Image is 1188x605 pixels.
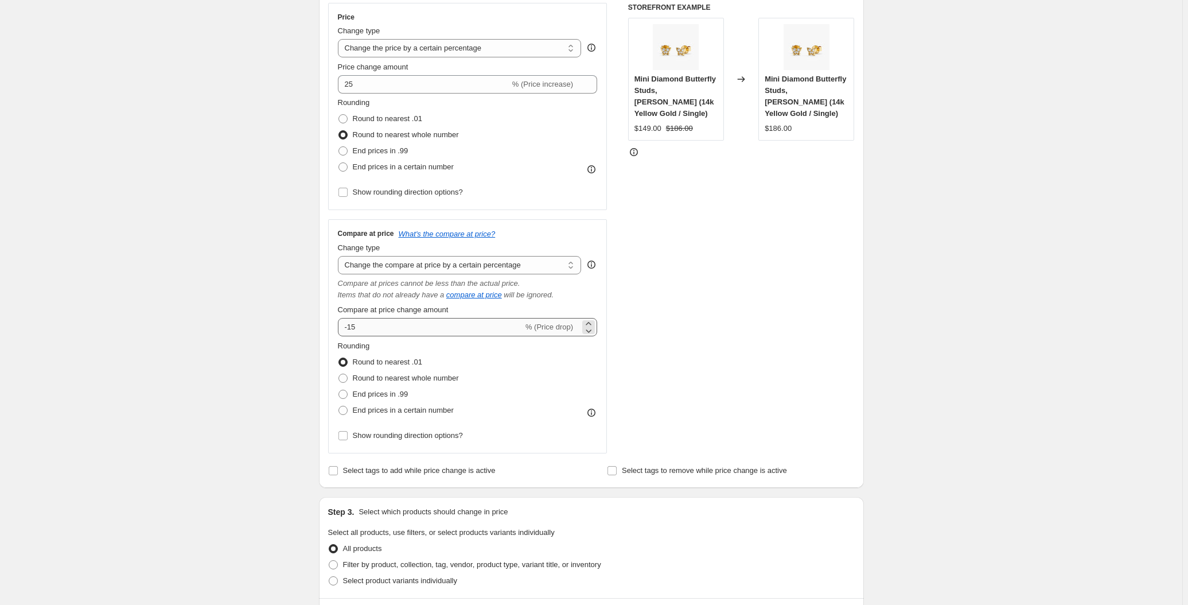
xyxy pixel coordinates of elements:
input: -15 [338,75,510,94]
span: Round to nearest whole number [353,130,459,139]
span: End prices in .99 [353,146,408,155]
span: Price change amount [338,63,408,71]
img: Yellow_Gold_Diamond_Butterfly_Earrings_80x.jpg [653,24,699,70]
span: Show rounding direction options? [353,431,463,440]
span: Change type [338,26,380,35]
h3: Compare at price [338,229,394,238]
span: Rounding [338,98,370,107]
button: What's the compare at price? [399,230,496,238]
div: $149.00 [634,123,661,134]
span: All products [343,544,382,553]
span: Round to nearest .01 [353,358,422,366]
span: Change type [338,243,380,252]
span: Round to nearest whole number [353,374,459,382]
div: $186.00 [765,123,792,134]
h6: STOREFRONT EXAMPLE [628,3,855,12]
i: will be ignored. [504,290,554,299]
span: Round to nearest .01 [353,114,422,123]
strike: $186.00 [666,123,693,134]
span: Show rounding direction options? [353,188,463,196]
span: Mini Diamond Butterfly Studs, [PERSON_NAME] (14k Yellow Gold / Single) [765,75,846,118]
h2: Step 3. [328,506,355,518]
span: End prices in .99 [353,390,408,398]
div: help [586,42,597,53]
span: Select product variants individually [343,576,457,585]
span: % (Price increase) [512,80,573,88]
i: Items that do not already have a [338,290,445,299]
span: Rounding [338,342,370,350]
span: End prices in a certain number [353,406,454,414]
span: Filter by product, collection, tag, vendor, product type, variant title, or inventory [343,560,601,569]
h3: Price [338,13,355,22]
span: Select all products, use filters, or select products variants individually [328,528,555,537]
button: compare at price [446,290,502,299]
span: Mini Diamond Butterfly Studs, [PERSON_NAME] (14k Yellow Gold / Single) [634,75,716,118]
input: -15 [338,318,523,336]
div: help [586,259,597,270]
i: Compare at prices cannot be less than the actual price. [338,279,520,288]
span: Select tags to remove while price change is active [622,466,787,475]
span: End prices in a certain number [353,162,454,171]
span: % (Price drop) [525,323,573,331]
img: Yellow_Gold_Diamond_Butterfly_Earrings_80x.jpg [784,24,829,70]
span: Select tags to add while price change is active [343,466,496,475]
p: Select which products should change in price [359,506,508,518]
span: Compare at price change amount [338,305,449,314]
